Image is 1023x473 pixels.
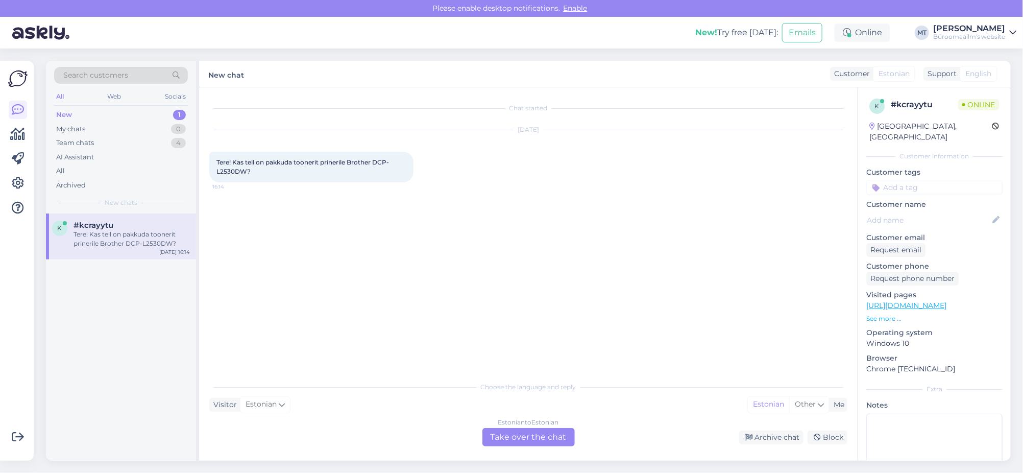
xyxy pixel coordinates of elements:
[933,33,1006,41] div: Büroomaailm's website
[933,25,1006,33] div: [PERSON_NAME]
[739,431,803,444] div: Archive chat
[209,399,237,410] div: Visitor
[835,23,890,42] div: Online
[56,110,72,120] div: New
[171,124,186,134] div: 0
[695,28,717,37] b: New!
[866,338,1003,349] p: Windows 10
[891,99,958,111] div: # kcrayytu
[209,383,847,392] div: Choose the language and reply
[212,183,251,191] span: 16:14
[830,68,870,79] div: Customer
[54,90,66,103] div: All
[105,198,137,207] span: New chats
[923,68,957,79] div: Support
[482,428,575,446] div: Take over the chat
[867,215,991,226] input: Add name
[866,364,1003,374] p: Chrome [TECHNICAL_ID]
[866,199,1003,210] p: Customer name
[56,138,94,148] div: Team chats
[866,353,1003,364] p: Browser
[209,104,847,113] div: Chat started
[915,26,929,40] div: MT
[163,90,188,103] div: Socials
[875,102,880,110] span: k
[866,314,1003,323] p: See more ...
[8,69,28,88] img: Askly Logo
[782,23,822,42] button: Emails
[879,68,910,79] span: Estonian
[498,418,559,427] div: Estonian to Estonian
[173,110,186,120] div: 1
[866,272,959,286] div: Request phone number
[216,158,389,175] span: Tere! Kas teil on pakkuda toonerit prinerile Brother DCP-L2530DW?
[866,243,925,257] div: Request email
[866,167,1003,178] p: Customer tags
[965,68,992,79] span: English
[795,399,816,409] span: Other
[866,400,1003,411] p: Notes
[866,301,946,310] a: [URL][DOMAIN_NAME]
[958,99,1000,110] span: Online
[63,70,128,81] span: Search customers
[106,90,124,103] div: Web
[56,180,86,191] div: Archived
[866,180,1003,195] input: Add a tag
[561,4,591,13] span: Enable
[866,385,1003,394] div: Extra
[866,152,1003,161] div: Customer information
[208,67,244,81] label: New chat
[209,125,847,134] div: [DATE]
[695,27,778,39] div: Try free [DATE]:
[869,121,992,143] div: [GEOGRAPHIC_DATA], [GEOGRAPHIC_DATA]
[866,232,1003,243] p: Customer email
[808,431,847,444] div: Block
[56,124,85,134] div: My chats
[56,152,94,162] div: AI Assistant
[748,397,789,412] div: Estonian
[866,327,1003,338] p: Operating system
[171,138,186,148] div: 4
[830,399,844,410] div: Me
[866,290,1003,300] p: Visited pages
[56,166,65,176] div: All
[159,248,190,256] div: [DATE] 16:14
[58,224,62,232] span: k
[933,25,1017,41] a: [PERSON_NAME]Büroomaailm's website
[74,221,113,230] span: #kcrayytu
[866,261,1003,272] p: Customer phone
[246,399,277,410] span: Estonian
[74,230,190,248] div: Tere! Kas teil on pakkuda toonerit prinerile Brother DCP-L2530DW?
